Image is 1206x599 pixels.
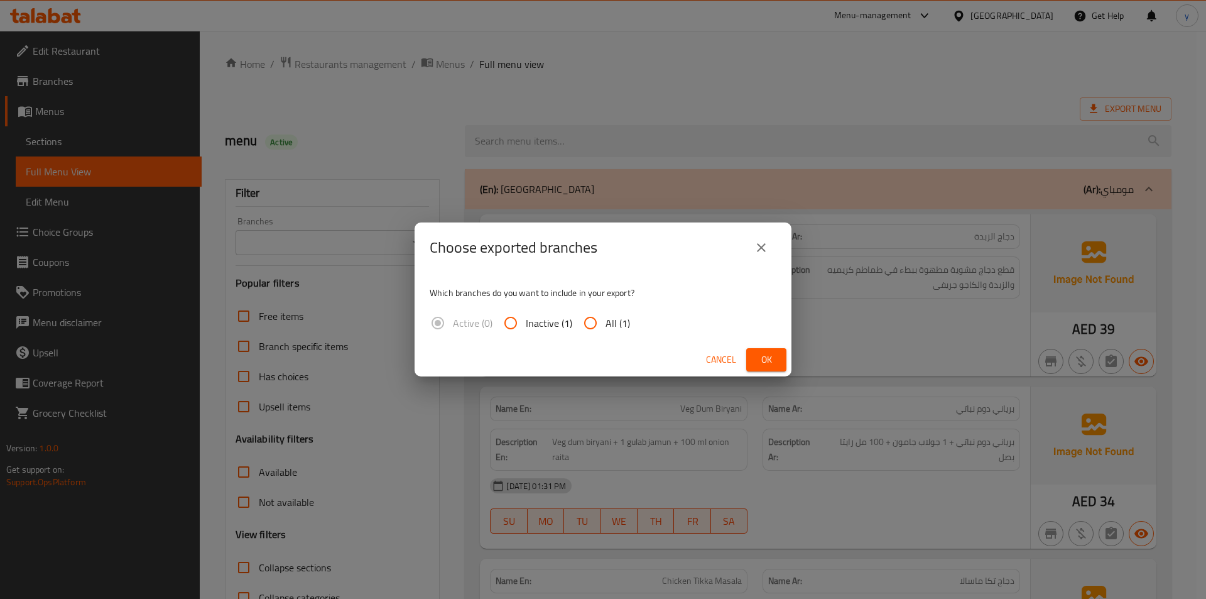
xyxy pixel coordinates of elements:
[706,352,736,368] span: Cancel
[526,316,572,331] span: Inactive (1)
[430,287,776,299] p: Which branches do you want to include in your export?
[606,316,630,331] span: All (1)
[701,348,741,371] button: Cancel
[746,233,776,263] button: close
[756,352,776,368] span: Ok
[746,348,786,371] button: Ok
[430,238,597,258] h2: Choose exported branches
[453,316,492,331] span: Active (0)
